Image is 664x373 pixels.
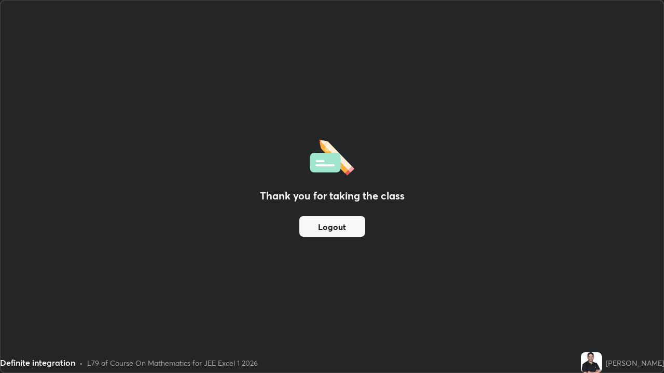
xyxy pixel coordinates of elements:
button: Logout [299,216,365,237]
img: 8c6bbdf08e624b6db9f7afe2b3930918.jpg [581,352,602,373]
div: [PERSON_NAME] [606,357,664,368]
h2: Thank you for taking the class [260,188,405,204]
div: L79 of Course On Mathematics for JEE Excel 1 2026 [87,357,258,368]
img: offlineFeedback.1438e8b3.svg [310,136,354,176]
div: • [79,357,83,368]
